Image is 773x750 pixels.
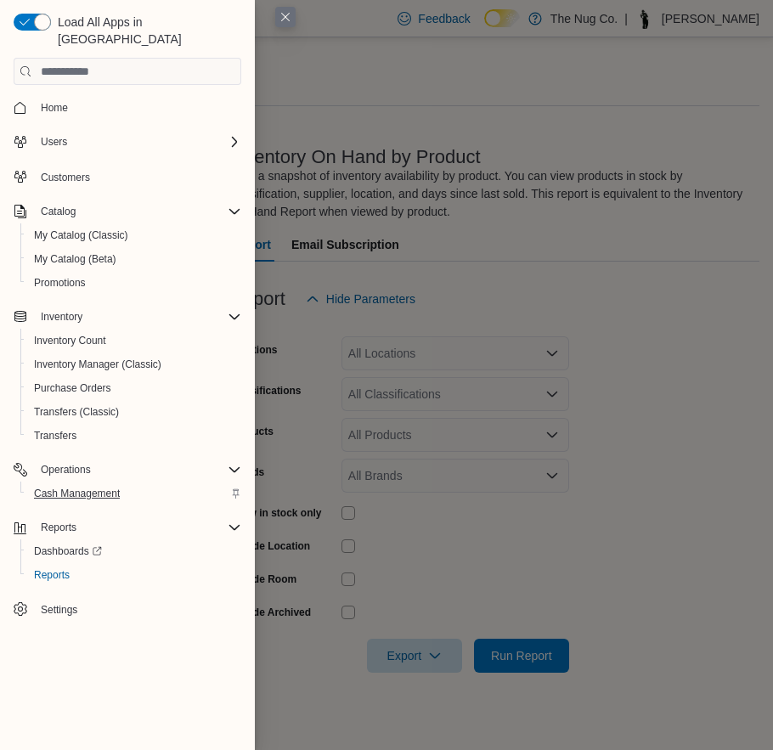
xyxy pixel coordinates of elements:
span: Inventory [41,310,82,324]
span: Inventory Count [27,330,241,351]
span: Users [34,132,241,152]
a: Inventory Count [27,330,113,351]
span: Customers [41,171,90,184]
a: Transfers [27,426,83,446]
a: Settings [34,600,84,620]
a: My Catalog (Classic) [27,225,135,245]
button: Reports [34,517,83,538]
button: Transfers [20,424,248,448]
button: Close this dialog [275,7,296,27]
span: Transfers (Classic) [27,402,241,422]
span: Promotions [27,273,241,293]
span: Transfers (Classic) [34,405,119,419]
span: Catalog [34,201,241,222]
a: Promotions [27,273,93,293]
span: Dashboards [27,541,241,561]
span: Cash Management [27,483,241,504]
button: Purchase Orders [20,376,248,400]
span: Load All Apps in [GEOGRAPHIC_DATA] [51,14,241,48]
span: Transfers [27,426,241,446]
span: Settings [41,603,77,617]
a: Transfers (Classic) [27,402,126,422]
button: Operations [7,458,248,482]
span: Dashboards [34,544,102,558]
span: Operations [41,463,91,477]
a: Reports [27,565,76,585]
button: Catalog [34,201,82,222]
button: Inventory Manager (Classic) [20,352,248,376]
button: Reports [20,563,248,587]
button: My Catalog (Classic) [20,223,248,247]
button: Settings [7,597,248,622]
span: Home [34,97,241,118]
span: Purchase Orders [27,378,241,398]
span: My Catalog (Beta) [34,252,116,266]
span: Promotions [34,276,86,290]
span: Reports [34,517,241,538]
span: Transfers [34,429,76,443]
nav: Complex example [14,88,241,625]
a: Cash Management [27,483,127,504]
a: Purchase Orders [27,378,118,398]
button: Promotions [20,271,248,295]
span: Operations [34,460,241,480]
button: Catalog [7,200,248,223]
a: Customers [34,167,97,188]
a: Dashboards [27,541,109,561]
span: My Catalog (Classic) [27,225,241,245]
span: Purchase Orders [34,381,111,395]
button: Reports [7,516,248,539]
button: Users [34,132,74,152]
span: Reports [27,565,241,585]
span: Cash Management [34,487,120,500]
span: Inventory [34,307,241,327]
span: Reports [41,521,76,534]
button: Inventory [34,307,89,327]
a: Inventory Manager (Classic) [27,354,168,375]
button: Inventory [7,305,248,329]
span: Inventory Manager (Classic) [27,354,241,375]
button: Transfers (Classic) [20,400,248,424]
span: Users [41,135,67,149]
a: Home [34,98,75,118]
a: Dashboards [20,539,248,563]
span: My Catalog (Beta) [27,249,241,269]
button: Users [7,130,248,154]
span: Catalog [41,205,76,218]
button: Operations [34,460,98,480]
span: Inventory Count [34,334,106,347]
span: Home [41,101,68,115]
span: My Catalog (Classic) [34,228,128,242]
span: Settings [34,599,241,620]
button: Inventory Count [20,329,248,352]
button: Cash Management [20,482,248,505]
span: Inventory Manager (Classic) [34,358,161,371]
span: Customers [34,166,241,187]
button: My Catalog (Beta) [20,247,248,271]
a: My Catalog (Beta) [27,249,123,269]
button: Home [7,95,248,120]
button: Customers [7,164,248,189]
span: Reports [34,568,70,582]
